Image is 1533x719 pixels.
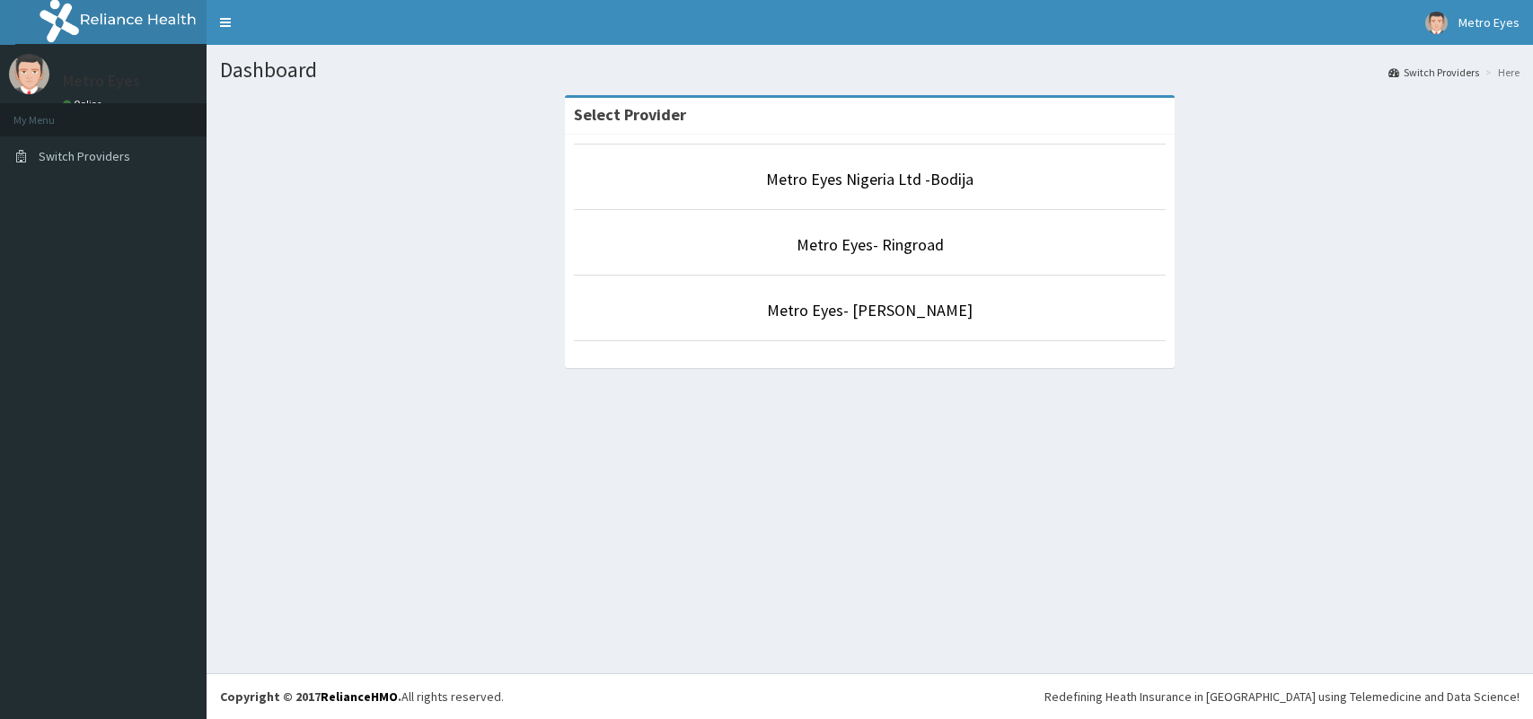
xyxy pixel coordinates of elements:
img: User Image [1425,12,1448,34]
a: Metro Eyes- [PERSON_NAME] [767,300,973,320]
a: Online [63,98,106,110]
span: Metro Eyes [1458,14,1520,31]
span: Switch Providers [39,148,130,164]
footer: All rights reserved. [207,673,1533,719]
a: Switch Providers [1388,65,1479,80]
p: Metro Eyes [63,73,140,89]
a: Metro Eyes- Ringroad [797,234,944,255]
li: Here [1481,65,1520,80]
div: Redefining Heath Insurance in [GEOGRAPHIC_DATA] using Telemedicine and Data Science! [1044,688,1520,706]
strong: Copyright © 2017 . [220,688,401,705]
a: Metro Eyes Nigeria Ltd -Bodija [766,169,974,189]
img: User Image [9,54,49,94]
a: RelianceHMO [321,688,398,705]
h1: Dashboard [220,58,1520,82]
strong: Select Provider [574,104,686,125]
